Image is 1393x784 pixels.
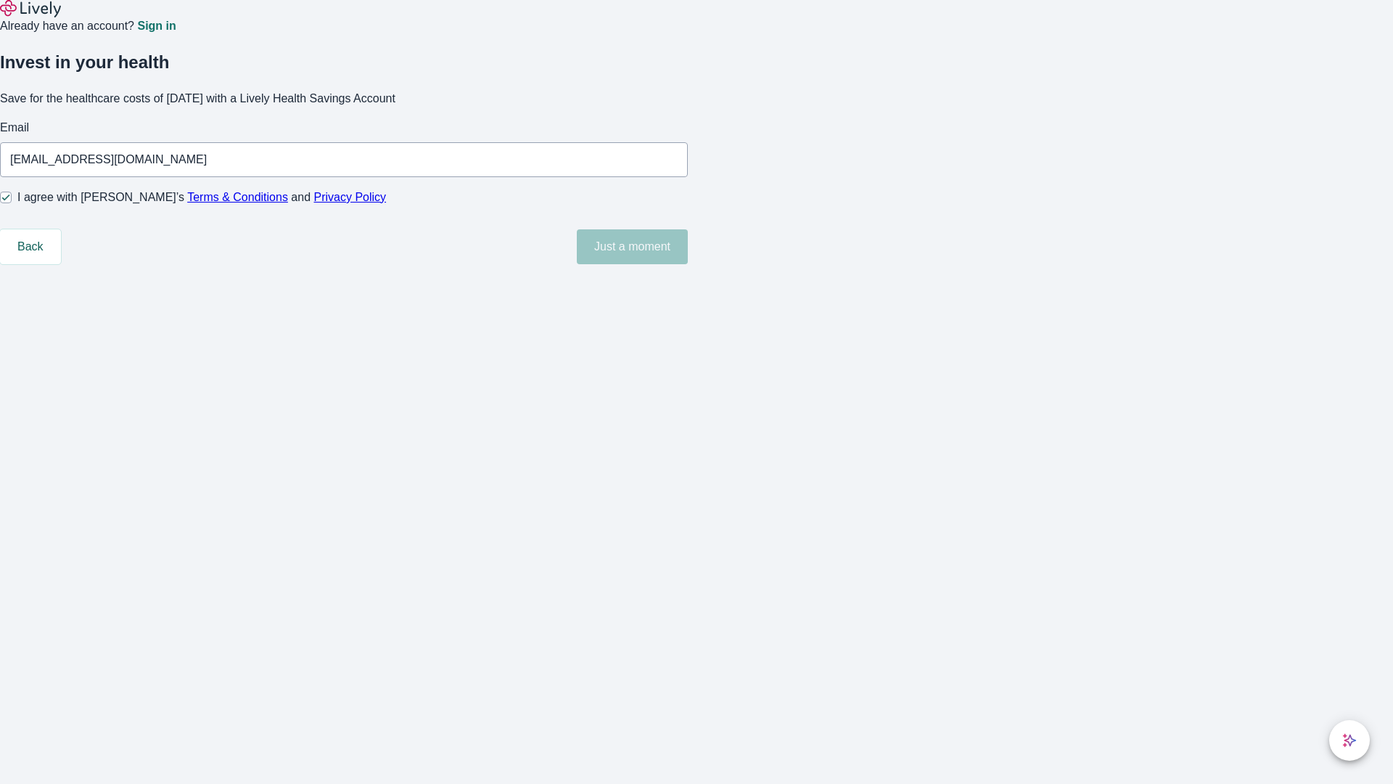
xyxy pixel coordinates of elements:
a: Sign in [137,20,176,32]
a: Privacy Policy [314,191,387,203]
svg: Lively AI Assistant [1342,733,1357,748]
button: chat [1329,720,1370,761]
a: Terms & Conditions [187,191,288,203]
span: I agree with [PERSON_NAME]’s and [17,189,386,206]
